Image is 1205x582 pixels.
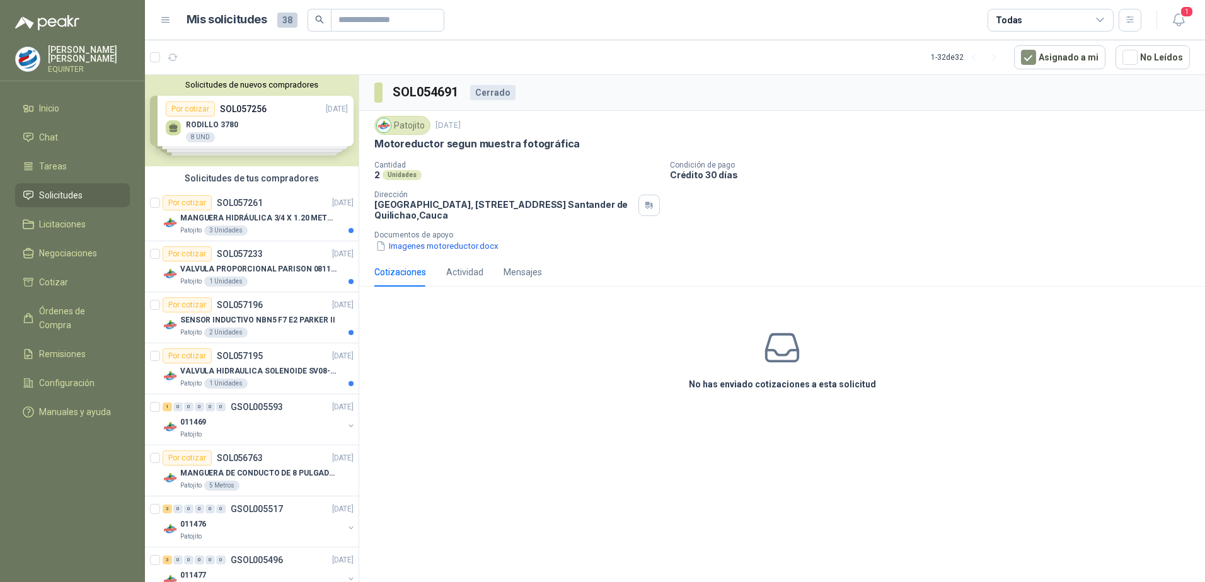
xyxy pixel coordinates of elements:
[39,246,97,260] span: Negociaciones
[217,249,263,258] p: SOL057233
[163,450,212,465] div: Por cotizar
[187,11,267,29] h1: Mis solicitudes
[180,365,337,377] p: VALVULA HIDRAULICA SOLENOIDE SV08-20
[39,304,118,332] span: Órdenes de Compra
[195,505,204,513] div: 0
[39,130,58,144] span: Chat
[996,13,1022,27] div: Todas
[145,445,359,496] a: Por cotizarSOL056763[DATE] Company LogoMANGUERA DE CONDUCTO DE 8 PULGADAS DE ALAMBRE DE ACERO PUP...
[163,215,178,231] img: Company Logo
[39,405,111,419] span: Manuales y ayuda
[204,225,248,236] div: 3 Unidades
[180,263,337,275] p: VALVULA PROPORCIONAL PARISON 0811404612 / 4WRPEH6C4 REXROTH
[39,101,59,115] span: Inicio
[332,554,354,566] p: [DATE]
[332,350,354,362] p: [DATE]
[180,416,206,428] p: 011469
[180,314,335,326] p: SENSOR INDUCTIVO NBN5 F7 E2 PARKER II
[195,402,204,411] div: 0
[180,430,202,440] p: Patojito
[374,265,426,279] div: Cotizaciones
[689,377,876,391] h3: No has enviado cotizaciones a esta solicitud
[231,556,283,564] p: GSOL005496
[15,183,130,207] a: Solicitudes
[145,166,359,190] div: Solicitudes de tus compradores
[332,197,354,209] p: [DATE]
[173,505,183,513] div: 0
[15,241,130,265] a: Negociaciones
[217,198,263,207] p: SOL057261
[446,265,483,279] div: Actividad
[180,277,202,287] p: Patojito
[180,481,202,491] p: Patojito
[217,300,263,309] p: SOL057196
[1167,9,1190,31] button: 1
[48,66,130,73] p: EQUINTER
[374,116,430,135] div: Patojito
[204,481,239,491] div: 5 Metros
[180,532,202,542] p: Patojito
[374,231,1200,239] p: Documentos de apoyo
[205,505,215,513] div: 0
[332,503,354,515] p: [DATE]
[145,241,359,292] a: Por cotizarSOL057233[DATE] Company LogoVALVULA PROPORCIONAL PARISON 0811404612 / 4WRPEH6C4 REXROT...
[315,15,324,24] span: search
[163,419,178,435] img: Company Logo
[374,239,500,253] button: Imagenes motoreductor.docx
[163,368,178,384] img: Company Logo
[470,85,516,100] div: Cerrado
[204,277,248,287] div: 1 Unidades
[435,120,461,132] p: [DATE]
[163,195,212,210] div: Por cotizar
[1180,6,1194,18] span: 1
[205,556,215,564] div: 0
[15,212,130,236] a: Licitaciones
[374,199,633,220] p: [GEOGRAPHIC_DATA], [STREET_ADDRESS] Santander de Quilichao , Cauca
[217,351,263,360] p: SOL057195
[374,169,380,180] p: 2
[332,248,354,260] p: [DATE]
[163,246,212,261] div: Por cotizar
[231,402,283,411] p: GSOL005593
[195,556,204,564] div: 0
[16,47,40,71] img: Company Logo
[374,190,633,199] p: Dirección
[163,505,172,513] div: 3
[163,556,172,564] div: 3
[15,371,130,395] a: Configuración
[15,342,130,366] a: Remisiones
[48,45,130,63] p: [PERSON_NAME] [PERSON_NAME]
[145,343,359,394] a: Por cotizarSOL057195[DATE] Company LogoVALVULA HIDRAULICA SOLENOIDE SV08-20Patojito1 Unidades
[150,80,354,89] button: Solicitudes de nuevos compradores
[15,299,130,337] a: Órdenes de Compra
[1116,45,1190,69] button: No Leídos
[145,190,359,241] a: Por cotizarSOL057261[DATE] Company LogoMANGUERA HIDRÁULICA 3/4 X 1.20 METROS DE LONGITUD HR-HR-AC...
[277,13,297,28] span: 38
[204,379,248,389] div: 1 Unidades
[15,400,130,424] a: Manuales y ayuda
[231,505,283,513] p: GSOL005517
[163,317,178,333] img: Company Logo
[15,125,130,149] a: Chat
[15,270,130,294] a: Cotizar
[184,402,193,411] div: 0
[39,217,86,231] span: Licitaciones
[332,401,354,413] p: [DATE]
[163,471,178,486] img: Company Logo
[670,161,1200,169] p: Condición de pago
[163,399,356,440] a: 1 0 0 0 0 0 GSOL005593[DATE] Company Logo011469Patojito
[163,402,172,411] div: 1
[180,225,202,236] p: Patojito
[163,522,178,537] img: Company Logo
[39,188,83,202] span: Solicitudes
[670,169,1200,180] p: Crédito 30 días
[504,265,542,279] div: Mensajes
[332,299,354,311] p: [DATE]
[145,292,359,343] a: Por cotizarSOL057196[DATE] Company LogoSENSOR INDUCTIVO NBN5 F7 E2 PARKER IIPatojito2 Unidades
[180,379,202,389] p: Patojito
[1014,45,1105,69] button: Asignado a mi
[39,347,86,361] span: Remisiones
[163,297,212,312] div: Por cotizar
[39,275,68,289] span: Cotizar
[180,467,337,479] p: MANGUERA DE CONDUCTO DE 8 PULGADAS DE ALAMBRE DE ACERO PU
